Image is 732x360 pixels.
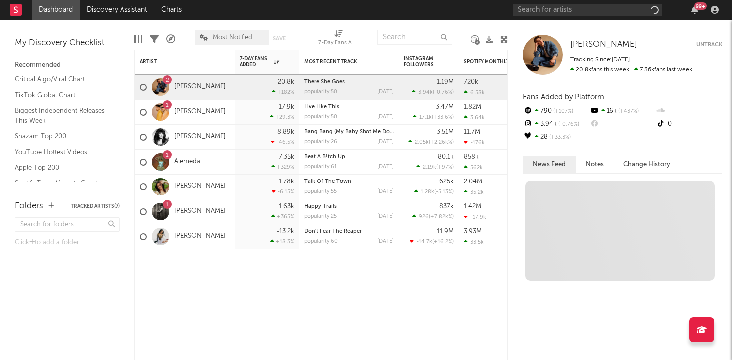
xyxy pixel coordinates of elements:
button: Save [273,36,286,41]
div: 1.78k [279,179,294,185]
div: popularity: 60 [304,239,338,244]
span: Fans Added by Platform [523,93,604,101]
div: ( ) [412,213,454,220]
div: 11.9M [437,228,454,235]
div: ( ) [408,139,454,145]
div: 6.58k [464,89,485,96]
div: 0 [656,118,722,131]
div: Artist [140,59,215,65]
div: ( ) [414,188,454,195]
a: TikTok Global Chart [15,90,110,101]
div: 80.1k [438,154,454,160]
div: 2.04M [464,179,482,185]
div: -6.15 % [272,188,294,195]
div: Spotify Monthly Listeners [464,59,538,65]
span: +107 % [552,109,573,114]
div: 7.35k [279,154,294,160]
div: 99 + [694,2,707,10]
div: [DATE] [377,114,394,120]
button: Tracked Artists(7) [71,204,120,209]
div: -176k [464,139,485,146]
div: ( ) [412,89,454,95]
div: +365 % [271,213,294,220]
span: -5.13 % [436,189,452,195]
a: Shazam Top 200 [15,131,110,142]
span: +16.2 % [434,239,452,245]
div: 1.42M [464,203,481,210]
div: 837k [439,203,454,210]
a: There She Goes [304,79,345,85]
a: Live Like This [304,104,339,110]
div: Most Recent Track [304,59,379,65]
span: 20.8k fans this week [570,67,629,73]
a: Bang Bang (My Baby Shot Me Down) [Live] - 2025 Remaster [304,129,458,135]
div: 33.5k [464,239,484,245]
div: ( ) [410,238,454,245]
div: [DATE] [377,239,394,244]
button: 99+ [691,6,698,14]
span: +97 % [438,165,452,170]
div: +18.3 % [270,238,294,245]
div: -13.2k [276,228,294,235]
div: 20.8k [278,79,294,85]
span: 1.28k [421,189,434,195]
div: Bang Bang (My Baby Shot Me Down) [Live] - 2025 Remaster [304,129,394,135]
div: Instagram Followers [404,56,439,68]
div: +29.3 % [270,114,294,120]
a: Biggest Independent Releases This Week [15,105,110,126]
div: Beat A B!tch Up [304,154,394,160]
div: 8.89k [277,129,294,135]
div: popularity: 61 [304,164,337,170]
a: [PERSON_NAME] [174,108,226,116]
div: 11.7M [464,129,480,135]
div: 7-Day Fans Added (7-Day Fans Added) [318,25,358,54]
div: popularity: 26 [304,139,337,145]
div: popularity: 50 [304,89,337,95]
div: 16k [589,105,655,118]
span: 2.19k [423,165,436,170]
a: Critical Algo/Viral Chart [15,74,110,85]
div: 1.82M [464,104,481,110]
div: 1.63k [279,203,294,210]
div: +329 % [271,164,294,170]
a: Alemeda [174,158,200,166]
span: 7-Day Fans Added [240,56,271,68]
a: Apple Top 200 [15,162,110,173]
div: My Discovery Checklist [15,37,120,49]
div: ( ) [413,114,454,120]
a: Don't Fear The Reaper [304,229,362,234]
span: -14.7k [416,239,432,245]
div: 625k [439,179,454,185]
span: Most Notified [213,34,252,41]
div: [DATE] [377,214,394,219]
div: ( ) [416,164,454,170]
span: [PERSON_NAME] [570,40,637,49]
div: There She Goes [304,79,394,85]
div: Recommended [15,59,120,71]
div: 858k [464,154,479,160]
div: A&R Pipeline [166,25,175,54]
div: -- [656,105,722,118]
div: [DATE] [377,139,394,145]
span: 926 [419,214,429,220]
div: -- [589,118,655,131]
span: +7.82k % [430,214,452,220]
a: [PERSON_NAME] [174,182,226,191]
button: Untrack [696,40,722,50]
div: 3.94k [523,118,589,131]
div: Talk Of The Town [304,179,394,184]
span: -0.76 % [434,90,452,95]
div: 562k [464,164,483,171]
span: +33.3 % [548,135,571,140]
div: Happy Trails [304,204,394,209]
div: +182 % [272,89,294,95]
a: [PERSON_NAME] [174,207,226,216]
a: Talk Of The Town [304,179,351,184]
a: YouTube Hottest Videos [15,147,110,158]
div: Click to add a folder. [15,237,120,249]
span: 7.36k fans last week [570,67,692,73]
a: Happy Trails [304,204,337,209]
div: 3.51M [437,129,454,135]
input: Search for artists [513,4,662,16]
button: Change History [613,156,680,173]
